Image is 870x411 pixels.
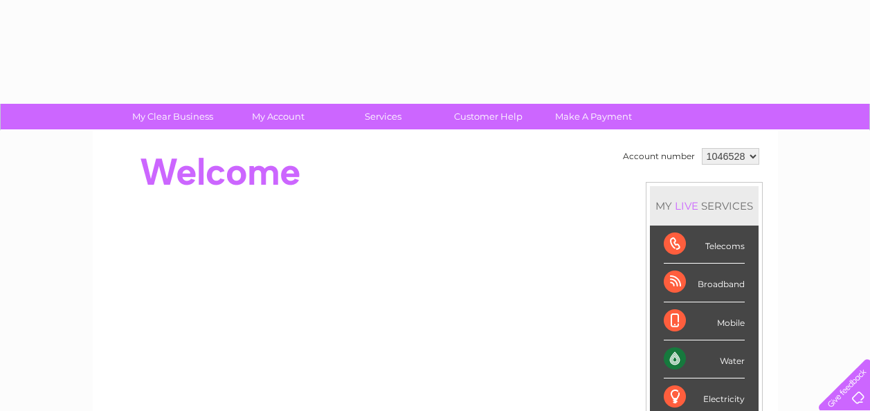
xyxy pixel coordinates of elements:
a: Services [326,104,440,129]
div: Mobile [664,302,745,340]
div: Water [664,340,745,378]
td: Account number [619,145,698,168]
a: Customer Help [431,104,545,129]
a: My Account [221,104,335,129]
a: My Clear Business [116,104,230,129]
div: Broadband [664,264,745,302]
a: Make A Payment [536,104,651,129]
div: Telecoms [664,226,745,264]
div: LIVE [672,199,701,212]
div: MY SERVICES [650,186,759,226]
